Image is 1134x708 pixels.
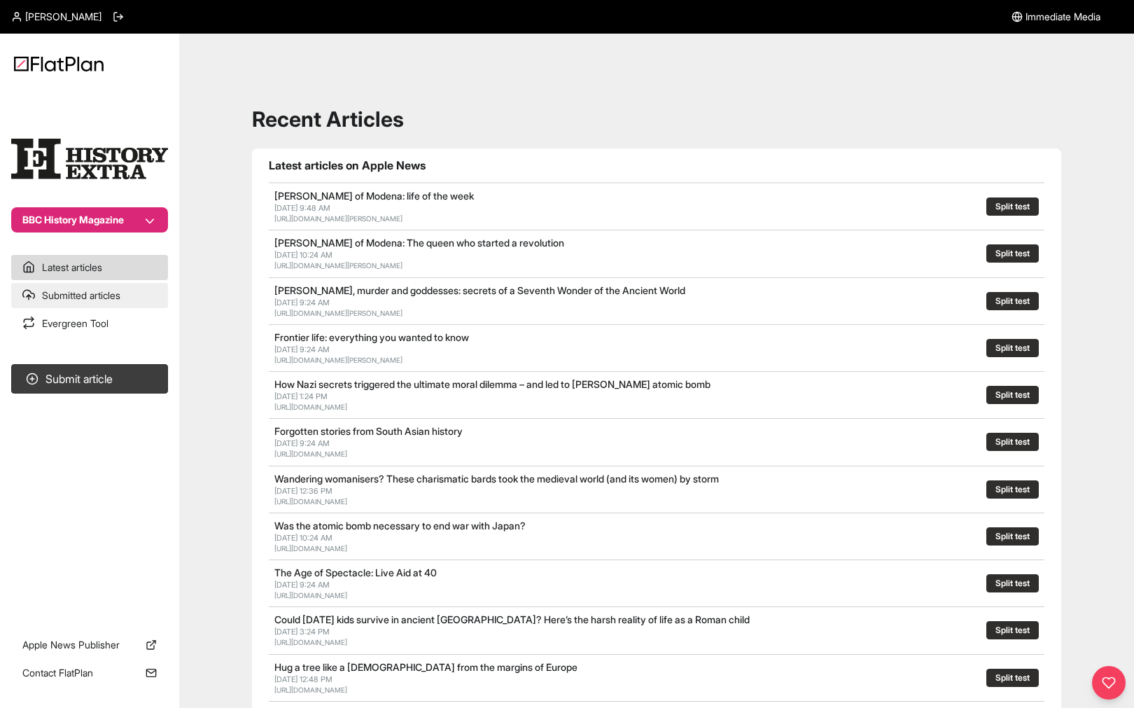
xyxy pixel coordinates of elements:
span: [DATE] 10:24 AM [274,533,332,543]
img: Logo [14,56,104,71]
span: [DATE] 10:24 AM [274,250,332,260]
a: Wandering womanisers? These charismatic bards took the medieval world (and its women) by storm [274,473,719,485]
a: Submitted articles [11,283,168,308]
a: [URL][DOMAIN_NAME] [274,497,347,506]
a: [URL][DOMAIN_NAME] [274,403,347,411]
h1: Latest articles on Apple News [269,157,1044,174]
a: [URL][DOMAIN_NAME] [274,544,347,553]
button: Split test [986,244,1039,263]
a: [URL][DOMAIN_NAME] [274,686,347,694]
a: [URL][DOMAIN_NAME][PERSON_NAME] [274,214,402,223]
a: Could [DATE] kids survive in ancient [GEOGRAPHIC_DATA]? Here’s the harsh reality of life as a Rom... [274,613,750,625]
span: [PERSON_NAME] [25,10,101,24]
span: [DATE] 12:48 PM [274,674,332,684]
a: [URL][DOMAIN_NAME] [274,638,347,646]
button: Split test [986,339,1039,357]
span: [DATE] 9:24 AM [274,298,330,307]
button: Split test [986,574,1039,592]
a: Apple News Publisher [11,632,168,658]
button: Split test [986,386,1039,404]
span: Immediate Media [1025,10,1100,24]
a: Evergreen Tool [11,311,168,336]
a: [URL][DOMAIN_NAME][PERSON_NAME] [274,356,402,364]
button: Split test [986,621,1039,639]
span: [DATE] 9:24 AM [274,345,330,354]
a: [PERSON_NAME] of Modena: life of the week [274,190,474,202]
a: [URL][DOMAIN_NAME] [274,591,347,599]
span: [DATE] 9:24 AM [274,438,330,448]
a: [URL][DOMAIN_NAME][PERSON_NAME] [274,309,402,317]
a: [PERSON_NAME] of Modena: The queen who started a revolution [274,237,564,249]
span: [DATE] 9:24 AM [274,580,330,590]
a: Was the atomic bomb necessary to end war with Japan? [274,520,526,532]
a: Hug a tree like a [DEMOGRAPHIC_DATA] from the margins of Europe [274,661,577,673]
span: [DATE] 12:36 PM [274,486,332,496]
span: [DATE] 1:24 PM [274,391,328,401]
a: Forgotten stories from South Asian history [274,425,463,437]
button: Split test [986,433,1039,451]
button: BBC History Magazine [11,207,168,232]
button: Split test [986,292,1039,310]
a: Latest articles [11,255,168,280]
a: [URL][DOMAIN_NAME][PERSON_NAME] [274,261,402,270]
a: How Nazi secrets triggered the ultimate moral dilemma – and led to [PERSON_NAME] atomic bomb [274,378,710,390]
a: Contact FlatPlan [11,660,168,686]
button: Submit article [11,364,168,394]
a: [PERSON_NAME], murder and goddesses: secrets of a Seventh Wonder of the Ancient World [274,284,685,296]
button: Split test [986,480,1039,499]
span: [DATE] 3:24 PM [274,627,330,637]
a: [URL][DOMAIN_NAME] [274,450,347,458]
a: [PERSON_NAME] [11,10,101,24]
button: Split test [986,197,1039,216]
span: [DATE] 9:48 AM [274,203,330,213]
button: Split test [986,669,1039,687]
a: Frontier life: everything you wanted to know [274,331,469,343]
h1: Recent Articles [252,106,1061,132]
button: Split test [986,527,1039,546]
a: The Age of Spectacle: Live Aid at 40 [274,567,437,578]
img: Publication Logo [11,139,168,179]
